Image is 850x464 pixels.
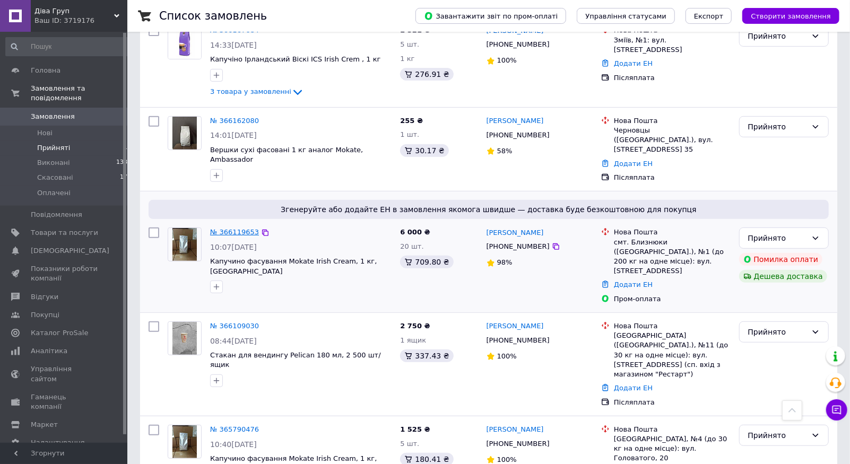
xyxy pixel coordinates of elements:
a: № 366119653 [210,228,259,236]
a: Вершки сухі фасовані 1 кг аналог Mokate, Ambassador [210,146,363,164]
span: Управління сайтом [31,364,98,383]
div: Післяплата [614,398,731,407]
span: [DEMOGRAPHIC_DATA] [31,246,109,256]
span: 100% [497,56,517,64]
div: 337.43 ₴ [400,349,453,362]
span: 14:01[DATE] [210,131,257,139]
span: 1 шт. [400,130,419,138]
div: 30.17 ₴ [400,144,448,157]
span: 1 ящик [400,336,426,344]
a: Капучино фасування Mokate Irish Cream, 1 кг, [GEOGRAPHIC_DATA] [210,257,377,275]
a: Створити замовлення [732,12,839,20]
span: 98% [497,258,513,266]
div: Прийнято [748,232,807,244]
div: Ваш ID: 3719176 [34,16,127,25]
a: № 366109030 [210,322,259,330]
div: Прийнято [748,121,807,133]
span: 100% [497,352,517,360]
div: [PHONE_NUMBER] [484,240,552,253]
div: [PHONE_NUMBER] [484,38,552,51]
div: 709.80 ₴ [400,256,453,268]
a: Фото товару [168,116,202,150]
span: Товари та послуги [31,228,98,238]
span: Експорт [694,12,724,20]
span: Завантажити звіт по пром-оплаті [424,11,558,21]
span: 5 шт. [400,40,419,48]
img: Фото товару [172,322,197,355]
span: Діва Груп [34,6,114,16]
div: Прийнято [748,430,807,441]
a: Фото товару [168,425,202,459]
span: 3 товара у замовленні [210,88,291,96]
img: Фото товару [172,228,197,261]
span: Каталог ProSale [31,328,88,338]
span: Прийняті [37,143,70,153]
a: Додати ЕН [614,384,653,392]
span: Управління статусами [585,12,666,20]
span: Показники роботи компанії [31,264,98,283]
a: [PERSON_NAME] [487,425,544,435]
span: Маркет [31,420,58,430]
span: 2 750 ₴ [400,322,430,330]
span: Повідомлення [31,210,82,220]
div: 276.91 ₴ [400,68,453,81]
div: Післяплата [614,73,731,83]
div: Прийнято [748,326,807,338]
span: Головна [31,66,60,75]
div: Пром-оплата [614,294,731,304]
a: Додати ЕН [614,281,653,288]
a: Стакан для вендингу Pelican 180 мл, 2 500 шт/ящик [210,351,381,369]
span: Гаманець компанії [31,392,98,412]
span: Відгуки [31,292,58,302]
div: Нова Пошта [614,425,731,434]
span: Покупці [31,310,59,320]
span: Нові [37,128,53,138]
span: 10:40[DATE] [210,440,257,449]
span: 1 кг [400,55,414,63]
a: 3 товара у замовленні [210,87,304,95]
a: Фото товару [168,227,202,261]
span: 14:33[DATE] [210,41,257,49]
a: Фото товару [168,25,202,59]
div: Нова Пошта [614,321,731,331]
button: Створити замовлення [742,8,839,24]
div: Дешева доставка [739,270,827,283]
h1: Список замовлень [159,10,267,22]
a: Капучіно Ірландський Віскі ICS Irish Crem , 1 кг [210,55,381,63]
div: [PHONE_NUMBER] [484,128,552,142]
button: Завантажити звіт по пром-оплаті [415,8,566,24]
span: Скасовані [37,173,73,182]
div: Черновцы ([GEOGRAPHIC_DATA].), вул. [STREET_ADDRESS] 35 [614,126,731,155]
span: Налаштування [31,438,85,448]
a: Додати ЕН [614,160,653,168]
span: Аналітика [31,346,67,356]
div: Нова Пошта [614,116,731,126]
img: Фото товару [172,425,197,458]
button: Управління статусами [577,8,675,24]
div: [PHONE_NUMBER] [484,334,552,347]
span: Створити замовлення [751,12,831,20]
input: Пошук [5,37,132,56]
a: № 365790476 [210,425,259,433]
span: 5 шт. [400,440,419,448]
div: [GEOGRAPHIC_DATA], №4 (до 30 кг на одне місце): вул. Головатого, 20 [614,434,731,463]
a: Фото товару [168,321,202,355]
span: Оплачені [37,188,71,198]
button: Експорт [686,8,732,24]
img: Фото товару [168,26,201,59]
span: Згенеруйте або додайте ЕН в замовлення якомога швидше — доставка буде безкоштовною для покупця [153,204,825,215]
span: 100% [497,456,517,463]
span: 10:07[DATE] [210,243,257,251]
div: Післяплата [614,173,731,182]
a: Додати ЕН [614,59,653,67]
div: Зміїв, №1: вул. [STREET_ADDRESS] [614,36,731,55]
a: [PERSON_NAME] [487,116,544,126]
a: № 366162080 [210,117,259,125]
span: 58% [497,147,513,155]
span: 1 525 ₴ [400,425,430,433]
span: Виконані [37,158,70,168]
span: Замовлення та повідомлення [31,84,127,103]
